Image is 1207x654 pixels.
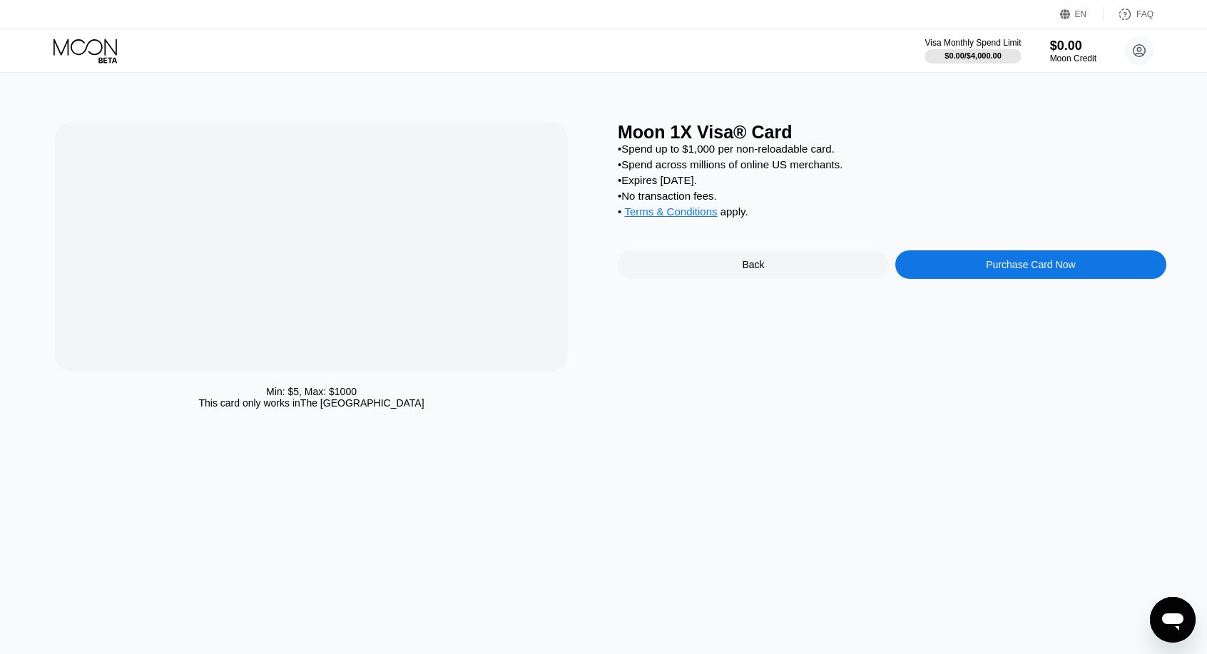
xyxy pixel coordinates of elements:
div: EN [1060,7,1104,21]
div: $0.00Moon Credit [1050,39,1096,63]
div: Visa Monthly Spend Limit [925,38,1021,48]
div: • Expires [DATE]. [618,174,1166,186]
div: • apply . [618,205,1166,221]
div: Min: $ 5 , Max: $ 1000 [266,386,357,397]
div: Moon 1X Visa® Card [618,122,1166,143]
div: Back [618,250,889,279]
div: • Spend across millions of online US merchants. [618,158,1166,170]
div: Purchase Card Now [895,250,1166,279]
div: $0.00 / $4,000.00 [944,51,1002,60]
div: Moon Credit [1050,53,1096,63]
div: FAQ [1104,7,1153,21]
div: EN [1075,9,1087,19]
div: FAQ [1136,9,1153,19]
div: Terms & Conditions [624,205,717,221]
iframe: Button to launch messaging window [1150,597,1196,643]
div: Back [742,259,764,270]
div: • Spend up to $1,000 per non-reloadable card. [618,143,1166,155]
span: Terms & Conditions [624,205,717,218]
div: This card only works in The [GEOGRAPHIC_DATA] [198,397,424,409]
div: Visa Monthly Spend Limit$0.00/$4,000.00 [925,38,1021,63]
div: • No transaction fees. [618,190,1166,202]
div: $0.00 [1050,39,1096,53]
div: Purchase Card Now [986,259,1075,270]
